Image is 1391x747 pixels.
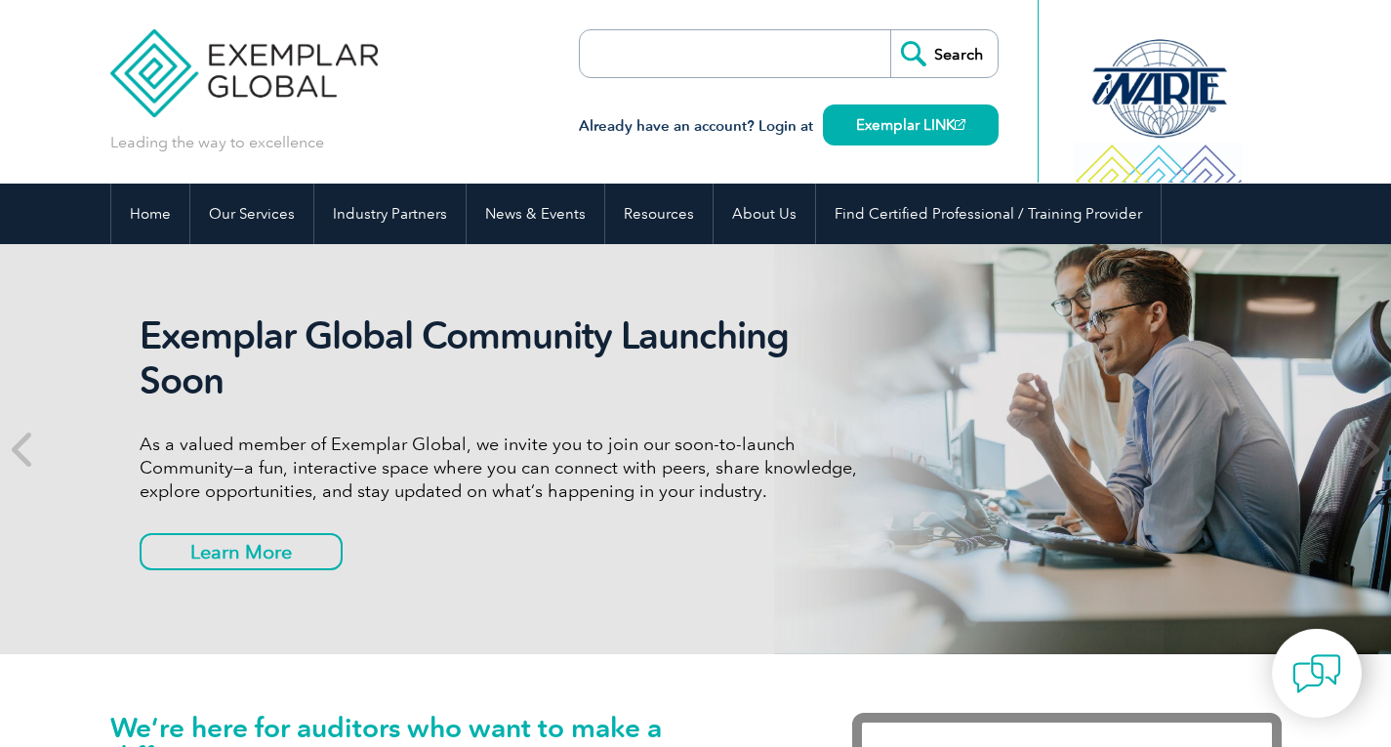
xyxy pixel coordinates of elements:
p: Leading the way to excellence [110,132,324,153]
a: Home [111,184,189,244]
input: Search [890,30,998,77]
a: About Us [714,184,815,244]
a: Our Services [190,184,313,244]
a: Learn More [140,533,343,570]
a: Find Certified Professional / Training Provider [816,184,1161,244]
a: Industry Partners [314,184,466,244]
a: News & Events [467,184,604,244]
h3: Already have an account? Login at [579,114,999,139]
h2: Exemplar Global Community Launching Soon [140,313,872,403]
p: As a valued member of Exemplar Global, we invite you to join our soon-to-launch Community—a fun, ... [140,433,872,503]
img: contact-chat.png [1292,649,1341,698]
img: open_square.png [955,119,965,130]
a: Resources [605,184,713,244]
a: Exemplar LINK [823,104,999,145]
